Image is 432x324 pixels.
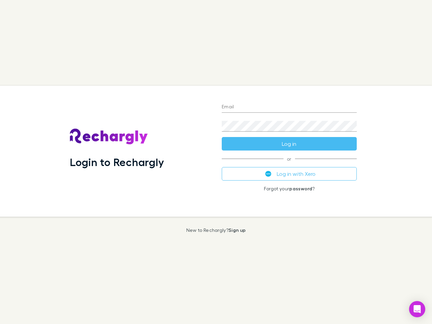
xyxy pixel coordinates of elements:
button: Log in [222,137,357,151]
a: Sign up [228,227,246,233]
img: Xero's logo [265,171,271,177]
a: password [289,186,312,191]
p: New to Rechargly? [186,227,246,233]
button: Log in with Xero [222,167,357,181]
div: Open Intercom Messenger [409,301,425,317]
p: Forgot your ? [222,186,357,191]
h1: Login to Rechargly [70,156,164,168]
img: Rechargly's Logo [70,129,148,145]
